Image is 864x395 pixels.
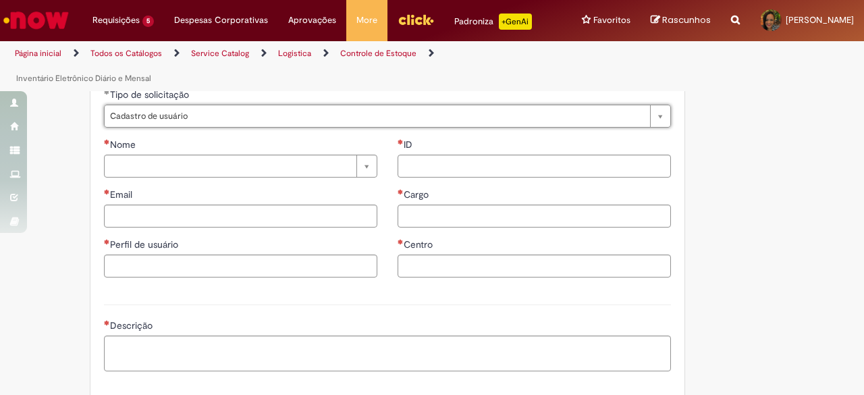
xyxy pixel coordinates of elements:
[15,48,61,59] a: Página inicial
[110,88,192,101] span: Tipo de solicitação
[340,48,416,59] a: Controle de Estoque
[398,189,404,194] span: Necessários
[499,14,532,30] p: +GenAi
[104,205,377,228] input: Email
[404,188,431,201] span: Cargo
[404,238,435,251] span: Centro
[104,255,377,278] input: Perfil de usuário
[110,319,155,332] span: Descrição
[404,138,415,151] span: ID
[786,14,854,26] span: [PERSON_NAME]
[104,320,110,325] span: Necessários
[104,155,377,178] a: Limpar campo Nome
[278,48,311,59] a: Logistica
[110,188,135,201] span: Email
[174,14,268,27] span: Despesas Corporativas
[16,73,151,84] a: Inventário Eletrônico Diário e Mensal
[398,9,434,30] img: click_logo_yellow_360x200.png
[104,239,110,244] span: Necessários
[104,139,110,144] span: Necessários
[454,14,532,30] div: Padroniza
[90,48,162,59] a: Todos os Catálogos
[662,14,711,26] span: Rascunhos
[110,238,181,251] span: Perfil de usuário
[398,155,671,178] input: ID
[104,89,110,95] span: Obrigatório Preenchido
[398,255,671,278] input: Centro
[398,239,404,244] span: Necessários
[104,336,671,371] textarea: Descrição
[110,105,643,127] span: Cadastro de usuário
[92,14,140,27] span: Requisições
[288,14,336,27] span: Aprovações
[1,7,71,34] img: ServiceNow
[10,41,566,91] ul: Trilhas de página
[651,14,711,27] a: Rascunhos
[191,48,249,59] a: Service Catalog
[398,139,404,144] span: Necessários
[356,14,377,27] span: More
[110,138,138,151] span: Nome
[398,205,671,228] input: Cargo
[593,14,630,27] span: Favoritos
[104,189,110,194] span: Necessários
[142,16,154,27] span: 5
